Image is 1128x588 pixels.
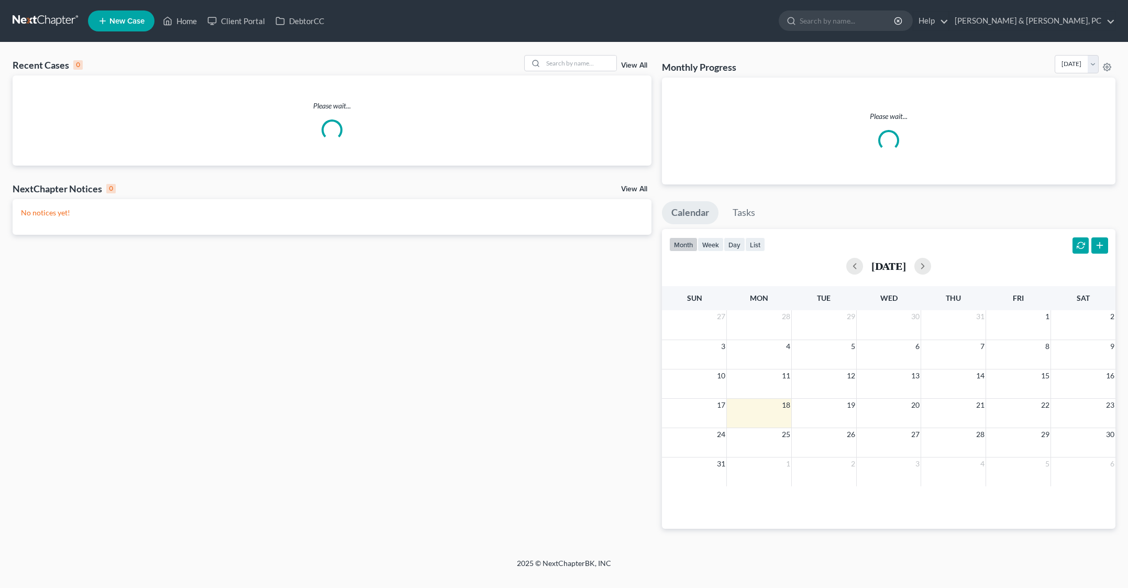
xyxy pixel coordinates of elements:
span: Wed [880,293,898,302]
span: Thu [946,293,961,302]
span: 27 [716,310,726,323]
p: No notices yet! [21,208,643,218]
div: Recent Cases [13,59,83,71]
button: day [724,237,745,252]
span: 25 [781,428,791,441]
input: Search by name... [543,56,616,71]
span: 10 [716,369,726,382]
span: 24 [716,428,726,441]
div: 2025 © NextChapterBK, INC [266,558,862,577]
span: 29 [846,310,856,323]
span: 12 [846,369,856,382]
span: 15 [1040,369,1050,382]
span: 30 [1105,428,1115,441]
span: Mon [750,293,768,302]
span: 27 [910,428,921,441]
button: month [669,237,698,252]
span: 4 [979,458,986,470]
a: View All [621,62,647,69]
span: 9 [1109,340,1115,353]
span: Tue [817,293,831,302]
span: 1 [785,458,791,470]
a: DebtorCC [270,12,329,30]
input: Search by name... [800,11,895,30]
span: 7 [979,340,986,353]
h2: [DATE] [871,260,906,271]
p: Please wait... [13,101,651,111]
div: 0 [73,60,83,70]
span: 6 [1109,458,1115,470]
span: 5 [850,340,856,353]
span: 3 [914,458,921,470]
span: 2 [1109,310,1115,323]
div: NextChapter Notices [13,182,116,195]
div: 0 [106,184,116,193]
span: 22 [1040,399,1050,411]
span: 2 [850,458,856,470]
a: Calendar [662,201,718,224]
span: 3 [720,340,726,353]
span: Sat [1077,293,1090,302]
button: week [698,237,724,252]
span: Sun [687,293,702,302]
span: 6 [914,340,921,353]
span: 26 [846,428,856,441]
h3: Monthly Progress [662,61,736,73]
button: list [745,237,765,252]
span: 11 [781,369,791,382]
a: Home [158,12,202,30]
a: Tasks [723,201,765,224]
span: 30 [910,310,921,323]
span: 23 [1105,399,1115,411]
span: 5 [1044,458,1050,470]
span: 28 [975,428,986,441]
span: 20 [910,399,921,411]
span: 8 [1044,340,1050,353]
span: 31 [716,458,726,470]
span: 19 [846,399,856,411]
span: 4 [785,340,791,353]
span: 29 [1040,428,1050,441]
a: Help [913,12,948,30]
span: 13 [910,369,921,382]
span: New Case [109,17,145,25]
span: 1 [1044,310,1050,323]
a: [PERSON_NAME] & [PERSON_NAME], PC [949,12,1115,30]
span: 17 [716,399,726,411]
span: 16 [1105,369,1115,382]
span: Fri [1013,293,1024,302]
span: 18 [781,399,791,411]
span: 21 [975,399,986,411]
span: 28 [781,310,791,323]
a: View All [621,186,647,193]
p: Please wait... [670,111,1107,122]
a: Client Portal [202,12,270,30]
span: 31 [975,310,986,323]
span: 14 [975,369,986,382]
